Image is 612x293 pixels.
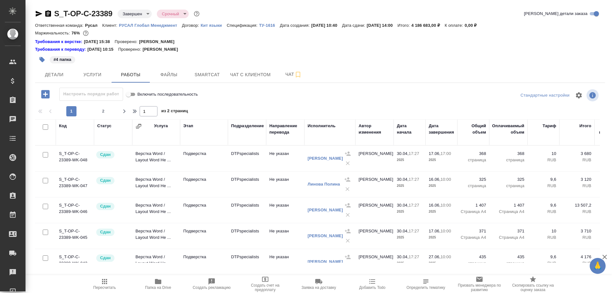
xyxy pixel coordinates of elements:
p: ТУ-1616 [259,23,280,28]
p: страница [492,183,524,189]
p: Подверстка [183,150,225,157]
p: 371 [492,228,524,234]
div: Код [59,123,67,129]
p: 1 407 [492,202,524,209]
p: К оплате: [445,23,465,28]
button: 836954.10 RUB; 110.70 USD; [82,29,90,37]
div: Завершен [118,10,152,18]
span: 2 [98,108,108,114]
td: S_T-OP-C-23389-WK-045 [56,225,94,247]
p: 435 [492,254,524,260]
td: S_T-OP-C-23389-WK-048 [56,147,94,170]
td: Верстка Word / Layout Word Не ... [132,225,180,247]
p: Страница А4 [492,209,524,215]
p: [DATE] 15:38 [84,39,115,45]
div: Менеджер проверил работу исполнителя, передает ее на следующий этап [96,150,129,159]
p: 325 [461,176,486,183]
div: split button [519,91,571,100]
p: 17:27 [409,229,419,233]
p: Сдан [100,203,111,209]
p: 435 [461,254,486,260]
p: 2025 [429,209,454,215]
span: Smartcat [192,71,222,79]
p: Сдан [100,177,111,184]
div: Менеджер проверил работу исполнителя, передает ее на следующий этап [96,176,129,185]
div: Нажми, чтобы открыть папку с инструкцией [35,39,84,45]
div: Автор изменения [359,123,390,136]
p: Ответственная команда: [35,23,85,28]
button: Скопировать ссылку для ЯМессенджера [35,10,43,18]
p: Подверстка [183,228,225,234]
p: 16.06, [429,203,441,208]
a: Кит языки [200,22,227,28]
p: [PERSON_NAME] [139,39,179,45]
p: [DATE] 14:00 [367,23,397,28]
span: 4 папка [49,56,76,62]
p: 9,6 [531,202,556,209]
td: DTPspecialists [228,251,266,273]
button: 2 [98,106,108,116]
a: Требования к верстке: [35,39,84,45]
p: 3 680 [563,150,591,157]
div: Общий объем [461,123,486,136]
p: RUB [531,234,556,241]
p: 10:00 [441,177,451,182]
div: Статус [97,123,112,129]
td: Не указан [266,251,304,273]
a: Требования к переводу: [35,46,87,53]
p: 30.04, [397,203,409,208]
p: Дата создания: [280,23,311,28]
div: Тариф [543,123,556,129]
p: 368 [461,150,486,157]
p: Сдан [100,229,111,235]
button: Срочный [160,11,181,17]
div: Завершен [157,10,189,18]
p: Страница А4 [492,234,524,241]
p: Подверстка [183,254,225,260]
span: Посмотреть информацию [586,89,600,101]
p: страница [461,260,486,267]
p: 371 [461,228,486,234]
p: Проверено: [115,39,139,45]
td: DTPspecialists [228,173,266,195]
span: Услуги [77,71,108,79]
p: 10:00 [441,229,451,233]
p: Проверено: [118,46,143,53]
p: 2025 [429,234,454,241]
button: Доп статусы указывают на важность/срочность заказа [193,10,201,18]
p: Спецификация: [227,23,259,28]
p: страница [492,157,524,163]
p: 30.04, [397,229,409,233]
span: Настроить таблицу [571,88,586,103]
p: Клиент: [102,23,119,28]
p: 325 [492,176,524,183]
p: 3 120 [563,176,591,183]
td: S_T-OP-C-23389-WK-047 [56,173,94,195]
p: 1 407 [461,202,486,209]
div: Итого [579,123,591,129]
p: 30.04, [397,254,409,259]
p: 2025 [397,209,422,215]
span: Работы [115,71,146,79]
p: 30.04, [397,177,409,182]
p: 2025 [429,183,454,189]
p: 3 710 [563,228,591,234]
span: Детали [39,71,69,79]
a: [PERSON_NAME] [308,208,343,212]
p: [PERSON_NAME] [142,46,183,53]
div: Услуга [154,123,168,129]
p: 9,6 [531,254,556,260]
p: 27.06, [429,254,441,259]
p: RUB [531,260,556,267]
p: Страница А4 [461,234,486,241]
div: Менеджер проверил работу исполнителя, передает ее на следующий этап [96,228,129,237]
p: RUB [563,183,591,189]
p: Сдан [100,151,111,158]
p: 17:27 [409,177,419,182]
div: Менеджер проверил работу исполнителя, передает ее на следующий этап [96,202,129,211]
p: 17:00 [441,151,451,156]
p: страница [492,260,524,267]
div: Подразделение [231,123,264,129]
p: 0,00 ₽ [465,23,482,28]
td: Не указан [266,225,304,247]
